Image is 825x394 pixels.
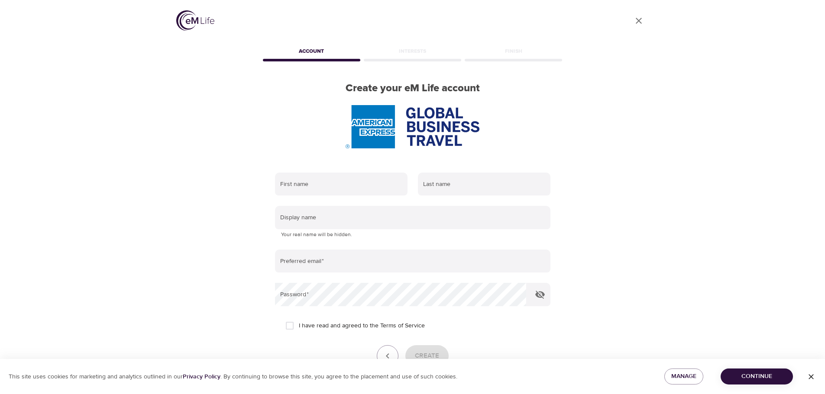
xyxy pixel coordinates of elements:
[299,321,425,330] span: I have read and agreed to the
[176,10,214,31] img: logo
[664,368,703,384] button: Manage
[728,371,786,382] span: Continue
[721,368,793,384] button: Continue
[671,371,696,382] span: Manage
[346,105,479,148] img: AmEx%20GBT%20logo.png
[281,231,544,239] p: Your real name will be hidden.
[380,321,425,330] a: Terms of Service
[261,82,564,95] h2: Create your eM Life account
[183,373,220,381] a: Privacy Policy
[628,10,649,31] a: close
